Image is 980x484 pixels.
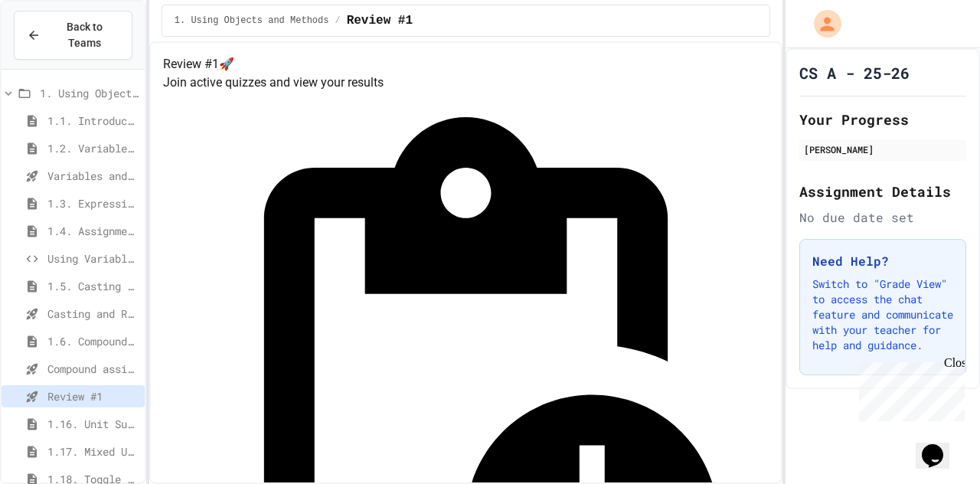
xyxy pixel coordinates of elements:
[47,168,139,184] span: Variables and Data Types - Quiz
[804,142,962,156] div: [PERSON_NAME]
[916,423,965,469] iframe: chat widget
[47,140,139,156] span: 1.2. Variables and Data Types
[47,333,139,349] span: 1.6. Compound Assignment Operators
[812,252,953,270] h3: Need Help?
[175,15,329,27] span: 1. Using Objects and Methods
[812,276,953,353] p: Switch to "Grade View" to access the chat feature and communicate with your teacher for help and ...
[40,85,139,101] span: 1. Using Objects and Methods
[47,388,139,404] span: Review #1
[853,356,965,421] iframe: chat widget
[47,278,139,294] span: 1.5. Casting and Ranges of Values
[50,19,119,51] span: Back to Teams
[47,306,139,322] span: Casting and Ranges of variables - Quiz
[335,15,340,27] span: /
[6,6,106,97] div: Chat with us now!Close
[799,109,966,130] h2: Your Progress
[799,208,966,227] div: No due date set
[47,113,139,129] span: 1.1. Introduction to Algorithms, Programming, and Compilers
[799,181,966,202] h2: Assignment Details
[14,11,132,60] button: Back to Teams
[163,55,769,74] h4: Review #1 🚀
[347,11,413,30] span: Review #1
[47,195,139,211] span: 1.3. Expressions and Output [New]
[47,223,139,239] span: 1.4. Assignment and Input
[47,250,139,267] span: Using Variables & Input
[47,361,139,377] span: Compound assignment operators - Quiz
[47,416,139,432] span: 1.16. Unit Summary 1a (1.1-1.6)
[163,74,769,92] p: Join active quizzes and view your results
[798,6,845,41] div: My Account
[47,443,139,459] span: 1.17. Mixed Up Code Practice 1.1-1.6
[799,62,910,83] h1: CS A - 25-26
